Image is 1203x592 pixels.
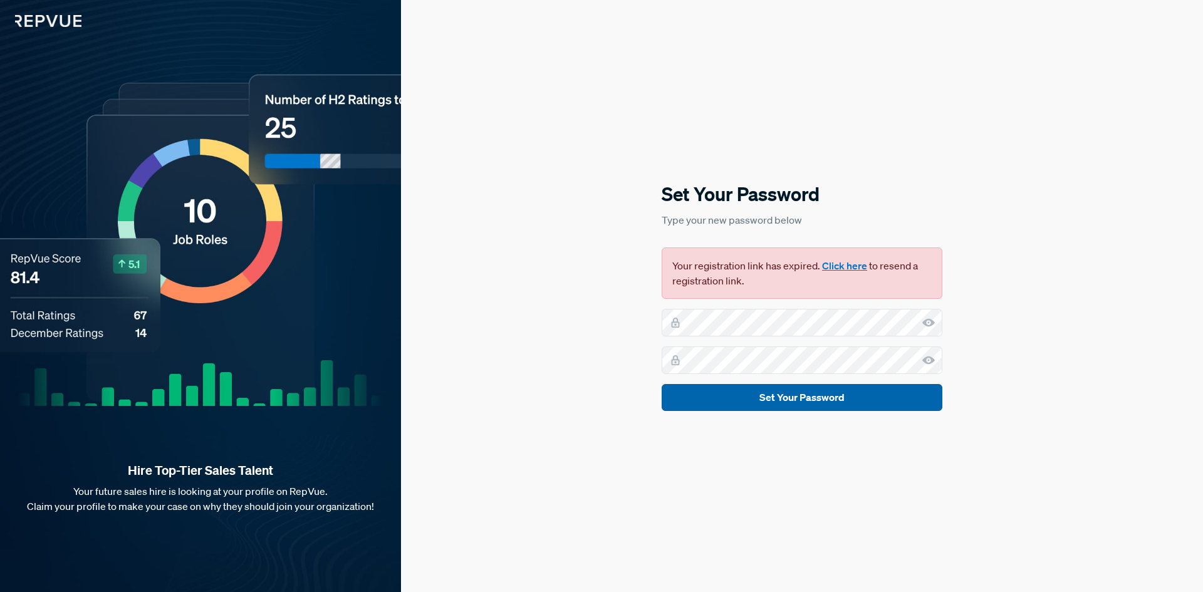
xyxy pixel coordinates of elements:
[662,384,942,411] button: Set Your Password
[20,462,381,479] strong: Hire Top-Tier Sales Talent
[662,181,942,207] h5: Set Your Password
[822,258,867,273] button: Click here
[672,259,918,287] span: Your registration link has expired. to resend a registration link.
[20,484,381,514] p: Your future sales hire is looking at your profile on RepVue. Claim your profile to make your case...
[662,212,942,227] p: Type your new password below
